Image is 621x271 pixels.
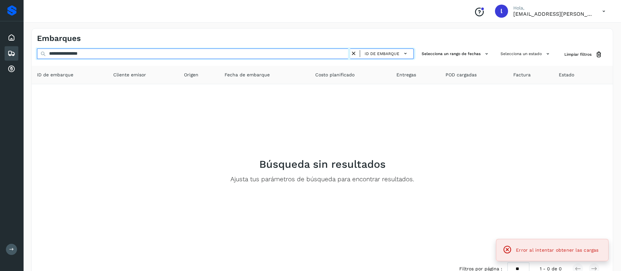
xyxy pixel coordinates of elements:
span: Fecha de embarque [225,71,270,78]
div: Embarques [5,46,18,61]
span: Origen [184,71,198,78]
button: Selecciona un rango de fechas [419,48,493,59]
button: Selecciona un estado [498,48,554,59]
p: Ajusta tus parámetros de búsqueda para encontrar resultados. [230,176,414,183]
p: Hola, [513,5,592,11]
h4: Embarques [37,34,81,43]
span: Limpiar filtros [564,51,592,57]
span: Estado [559,71,574,78]
span: ID de embarque [37,71,73,78]
span: Error al intentar obtener las cargas [516,247,598,253]
div: Cuentas por cobrar [5,62,18,76]
div: Inicio [5,30,18,45]
span: POD cargadas [446,71,477,78]
span: Cliente emisor [113,71,146,78]
p: lauraamalia.castillo@xpertal.com [513,11,592,17]
span: Factura [513,71,531,78]
span: Costo planificado [315,71,355,78]
span: Entregas [396,71,416,78]
button: ID de embarque [363,49,411,58]
h2: Búsqueda sin resultados [259,158,386,170]
button: Limpiar filtros [559,48,608,61]
span: ID de embarque [365,51,399,57]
